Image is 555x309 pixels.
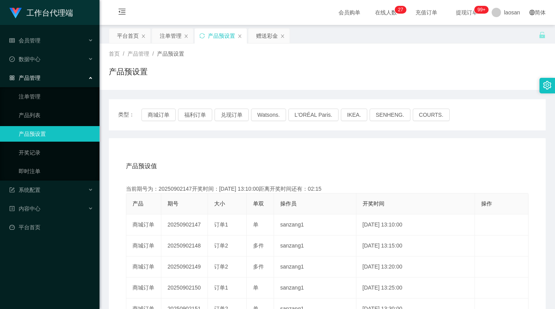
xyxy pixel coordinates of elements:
span: 订单1 [214,221,228,228]
span: 提现订单 [452,10,482,15]
td: 20250902148 [161,235,208,256]
i: 图标: close [280,34,285,39]
a: 图标: dashboard平台首页 [9,219,93,235]
span: 产品预设置 [157,51,184,57]
td: sanzang1 [274,256,356,277]
button: SENHENG. [370,109,410,121]
span: 充值订单 [412,10,441,15]
p: 2 [398,6,401,14]
i: 图标: menu-fold [109,0,135,25]
span: 开奖时间 [363,200,384,207]
span: 类型： [118,109,141,121]
sup: 27 [395,6,406,14]
td: 20250902147 [161,214,208,235]
i: 图标: close [184,34,188,39]
i: 图标: global [529,10,535,15]
span: 单 [253,221,258,228]
td: sanzang1 [274,214,356,235]
button: 商城订单 [141,109,176,121]
td: 20250902149 [161,256,208,277]
span: 首页 [109,51,120,57]
button: Watsons. [251,109,286,121]
img: logo.9652507e.png [9,8,22,19]
td: [DATE] 13:25:00 [356,277,475,298]
span: 单 [253,284,258,291]
i: 图标: setting [543,81,552,90]
span: 产品管理 [9,75,40,81]
i: 图标: profile [9,206,15,211]
span: 订单2 [214,242,228,249]
div: 平台首页 [117,28,139,43]
span: / [152,51,154,57]
a: 开奖记录 [19,145,93,160]
a: 产品预设置 [19,126,93,142]
i: 图标: close [141,34,146,39]
a: 注单管理 [19,89,93,104]
p: 7 [401,6,403,14]
i: 图标: close [237,34,242,39]
span: 操作员 [280,200,297,207]
span: 订单1 [214,284,228,291]
td: 20250902150 [161,277,208,298]
span: 产品管理 [127,51,149,57]
div: 注单管理 [160,28,182,43]
span: 操作 [481,200,492,207]
div: 当前期号为：20250902147开奖时间：[DATE] 13:10:00距离开奖时间还有：02:15 [126,185,529,193]
span: 单双 [253,200,264,207]
a: 工作台代理端 [9,9,73,16]
i: 图标: sync [199,33,205,39]
td: 商城订单 [126,214,161,235]
button: 福利订单 [178,109,212,121]
span: 在线人数 [371,10,401,15]
span: / [123,51,124,57]
td: [DATE] 13:10:00 [356,214,475,235]
sup: 1049 [475,6,489,14]
a: 产品列表 [19,107,93,123]
span: 大小 [214,200,225,207]
i: 图标: check-circle-o [9,56,15,62]
button: 兑现订单 [215,109,249,121]
td: sanzang1 [274,277,356,298]
span: 会员管理 [9,37,40,44]
span: 内容中心 [9,205,40,212]
i: 图标: table [9,38,15,43]
td: 商城订单 [126,235,161,256]
button: COURTS. [413,109,450,121]
div: 产品预设置 [208,28,235,43]
button: L'ORÉAL Paris. [288,109,339,121]
td: 商城订单 [126,256,161,277]
span: 多件 [253,242,264,249]
i: 图标: appstore-o [9,75,15,81]
span: 多件 [253,263,264,270]
span: 系统配置 [9,187,40,193]
td: 商城订单 [126,277,161,298]
td: [DATE] 13:20:00 [356,256,475,277]
div: 赠送彩金 [256,28,278,43]
td: [DATE] 13:15:00 [356,235,475,256]
span: 产品 [133,200,143,207]
h1: 工作台代理端 [26,0,73,25]
span: 产品预设值 [126,162,157,171]
a: 即时注单 [19,163,93,179]
td: sanzang1 [274,235,356,256]
i: 图标: unlock [539,32,546,39]
span: 订单2 [214,263,228,270]
i: 图标: form [9,187,15,193]
button: IKEA. [341,109,367,121]
span: 期号 [168,200,178,207]
span: 数据中心 [9,56,40,62]
h1: 产品预设置 [109,66,148,77]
